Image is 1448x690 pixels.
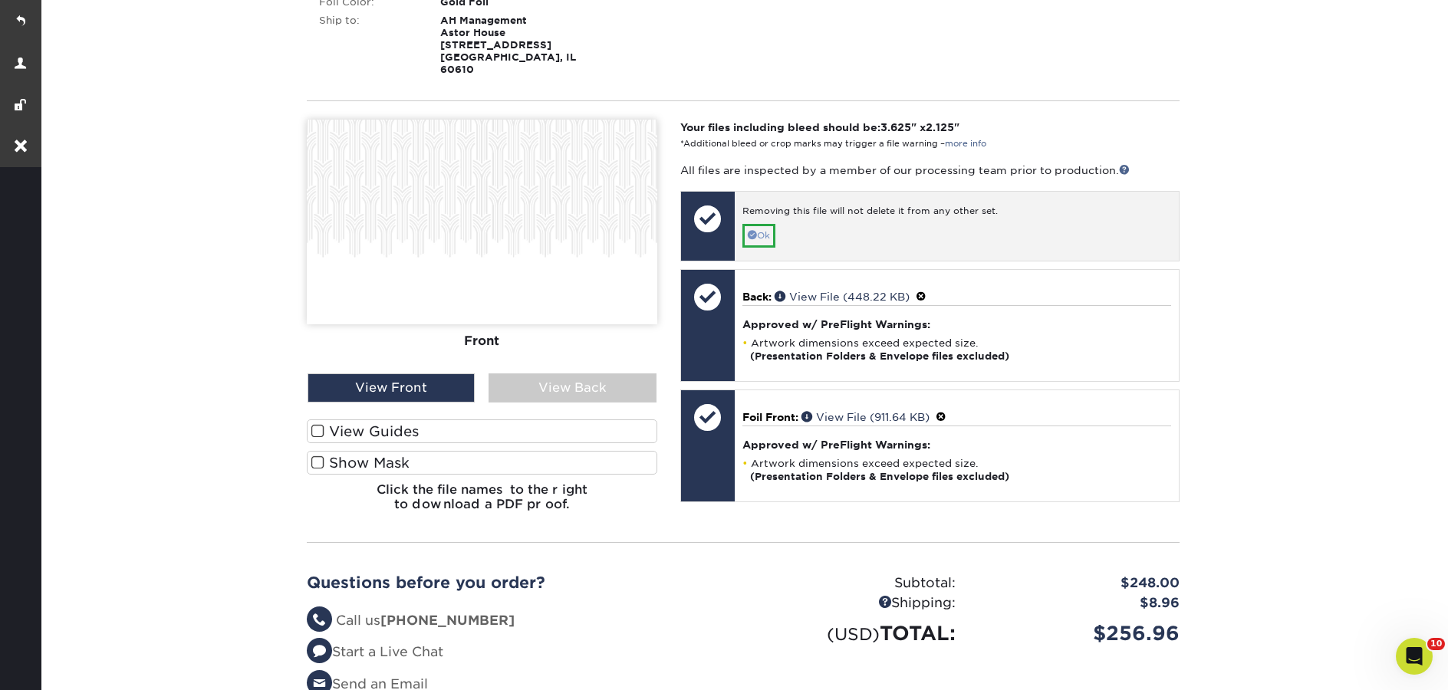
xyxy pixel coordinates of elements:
h6: Click the file names to the right to download a PDF proof. [307,482,657,524]
div: TOTAL: [743,619,967,648]
li: Call us [307,611,732,631]
small: (USD) [827,624,880,644]
div: Ship to: [308,15,429,76]
div: Subtotal: [743,573,967,593]
strong: (Presentation Folders & Envelope files excluded) [750,350,1009,362]
div: View Back [489,373,656,402]
li: Artwork dimensions exceed expected size. [742,337,1171,363]
span: 3.625 [880,121,911,133]
small: *Additional bleed or crop marks may trigger a file warning – [680,139,986,149]
span: 2.125 [926,121,954,133]
div: View Front [308,373,475,402]
div: Shipping: [743,593,967,613]
label: View Guides [307,419,657,443]
a: Ok [742,224,775,248]
div: $256.96 [967,619,1191,648]
span: 10 [1427,638,1445,650]
li: Artwork dimensions exceed expected size. [742,457,1171,483]
div: Removing this file will not delete it from any other set. [742,205,1171,224]
label: Show Mask [307,451,657,475]
strong: (Presentation Folders & Envelope files excluded) [750,471,1009,482]
div: Front [307,324,657,358]
div: $8.96 [967,593,1191,613]
p: All files are inspected by a member of our processing team prior to production. [680,163,1180,178]
h4: Approved w/ PreFlight Warnings: [742,318,1171,330]
iframe: Intercom live chat [1396,638,1433,675]
strong: [PHONE_NUMBER] [380,613,515,628]
a: Start a Live Chat [307,644,443,659]
span: Back: [742,291,772,303]
a: View File (448.22 KB) [775,291,910,303]
div: $248.00 [967,573,1191,593]
a: View File (911.64 KB) [801,411,930,423]
strong: AH Management Astor House [STREET_ADDRESS] [GEOGRAPHIC_DATA], IL 60610 [440,15,576,75]
h2: Questions before you order? [307,573,732,592]
strong: Your files including bleed should be: " x " [680,121,959,133]
span: Foil Front: [742,411,798,423]
h4: Approved w/ PreFlight Warnings: [742,439,1171,451]
a: more info [945,139,986,149]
